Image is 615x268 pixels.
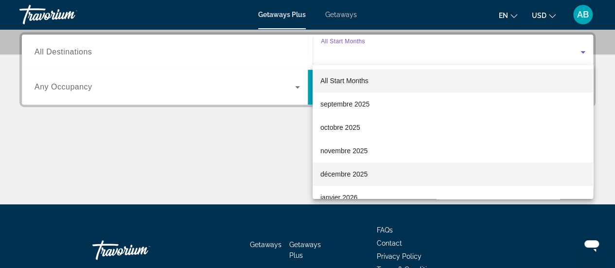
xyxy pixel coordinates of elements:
span: All Start Months [320,77,369,85]
span: novembre 2025 [320,145,368,157]
iframe: Bouton de lancement de la fenêtre de messagerie [576,229,607,260]
span: octobre 2025 [320,122,360,133]
span: septembre 2025 [320,98,369,110]
span: janvier 2026 [320,192,357,203]
span: décembre 2025 [320,168,368,180]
